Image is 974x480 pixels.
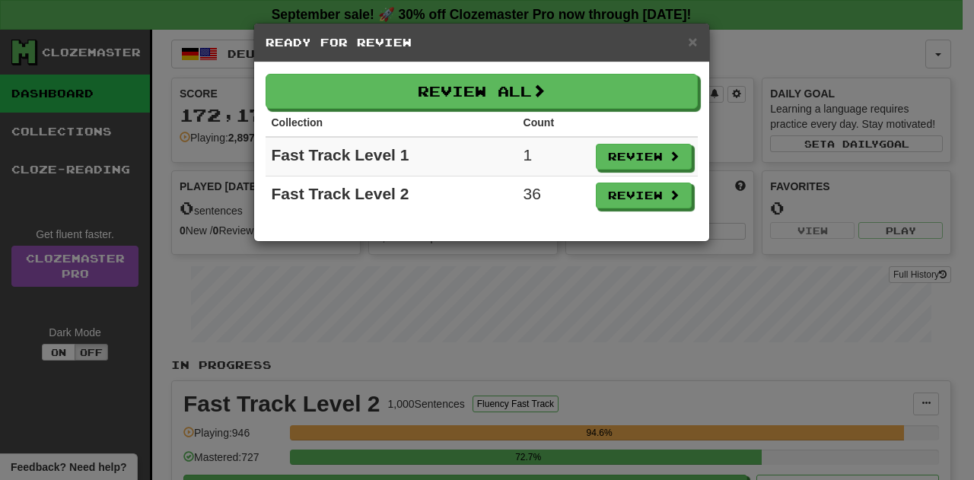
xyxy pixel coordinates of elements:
[596,183,692,208] button: Review
[266,74,698,109] button: Review All
[266,176,517,215] td: Fast Track Level 2
[266,137,517,176] td: Fast Track Level 1
[688,33,697,50] span: ×
[517,137,590,176] td: 1
[266,35,698,50] h5: Ready for Review
[688,33,697,49] button: Close
[517,176,590,215] td: 36
[596,144,692,170] button: Review
[266,109,517,137] th: Collection
[517,109,590,137] th: Count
